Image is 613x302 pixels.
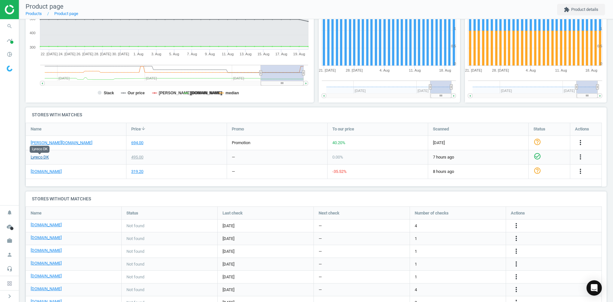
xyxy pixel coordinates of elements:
span: 4 [415,287,417,293]
i: pie_chart_outlined [4,48,16,60]
button: more_vert [512,286,520,294]
a: Product page [54,11,78,16]
span: -35.52 % [332,169,347,174]
tspan: 7. Aug [187,52,197,56]
span: Not found [126,236,144,242]
i: extension [564,7,570,12]
span: — [319,261,322,267]
i: person [4,249,16,261]
span: Not found [126,274,144,280]
button: more_vert [512,247,520,256]
a: [DOMAIN_NAME] [31,248,62,253]
a: Lyreco DK [31,154,49,160]
text: 0 [600,62,602,66]
span: 1 [415,261,417,267]
span: Scanned [433,126,449,132]
tspan: 15. Aug [258,52,269,56]
img: wGWNvw8QSZomAAAAABJRU5ErkJggg== [7,66,12,72]
button: extensionProduct details [557,4,605,15]
tspan: 11. Aug [409,68,420,72]
tspan: 11. Aug [222,52,234,56]
i: cloud_done [4,221,16,233]
tspan: 18. Aug [586,68,597,72]
span: — [319,287,322,293]
h4: Stores without matches [26,191,607,206]
span: Price [131,126,141,132]
span: To our price [332,126,354,132]
button: more_vert [512,273,520,281]
text: 0.5 [597,44,602,48]
tspan: 19. Aug [293,52,305,56]
a: [DOMAIN_NAME] [31,169,62,174]
span: [DATE] [223,274,309,280]
span: 1 [415,249,417,254]
span: Actions [575,126,589,132]
i: arrow_downward [141,126,146,131]
span: Not found [126,223,144,229]
span: [DATE] [223,287,309,293]
span: Status [534,126,545,132]
tspan: 18. Aug [439,68,451,72]
span: Name [31,210,42,216]
button: chevron_right [2,292,18,300]
tspan: 13. Aug [240,52,252,56]
i: more_vert [512,273,520,281]
tspan: 17. Aug [275,52,287,56]
span: Product page [26,3,64,10]
tspan: 4. Aug [379,68,389,72]
a: Products [26,11,42,16]
span: [DATE] [223,236,309,242]
i: more_vert [512,235,520,242]
div: — [232,154,235,160]
span: 40.20 % [332,140,345,145]
tspan: median [225,91,239,95]
tspan: 28. [DATE] [94,52,111,56]
a: [DOMAIN_NAME] [31,260,62,266]
span: Name [31,126,42,132]
span: Not found [126,261,144,267]
div: — [232,169,235,174]
i: search [4,20,16,32]
tspan: 28. [DATE] [492,68,509,72]
tspan: 3. Aug [151,52,161,56]
div: 694.00 [131,140,143,146]
i: headset_mic [4,263,16,275]
div: 495.00 [131,154,143,160]
tspan: 21. [DATE] [319,68,336,72]
tspan: 22. [DATE] [41,52,57,56]
span: [DATE] [433,140,524,146]
i: more_vert [577,139,584,146]
button: more_vert [512,260,520,268]
span: 0.00 % [332,155,343,159]
span: — [319,223,322,229]
button: more_vert [577,153,584,161]
text: 1 [454,27,456,30]
span: Actions [511,210,525,216]
tspan: 1. Aug [133,52,143,56]
i: work [4,235,16,247]
button: more_vert [512,222,520,230]
a: [DOMAIN_NAME] [31,235,62,241]
span: [DATE] [223,261,309,267]
tspan: 21. [DATE] [465,68,482,72]
i: more_vert [577,167,584,175]
span: [DATE] [223,249,309,254]
tspan: 9. Aug [205,52,215,56]
i: timeline [4,34,16,46]
tspan: 4. Aug [526,68,536,72]
tspan: Our price [128,91,145,95]
span: Promo [232,126,244,132]
span: Last check [223,210,243,216]
span: — [319,249,322,254]
a: [DOMAIN_NAME] [31,286,62,292]
div: Open Intercom Messenger [587,280,602,296]
span: Not found [126,287,144,293]
i: more_vert [512,222,520,229]
tspan: [PERSON_NAME][DOMAIN_NAME] [159,91,222,95]
i: chevron_right [6,292,13,300]
a: [DOMAIN_NAME] [31,222,62,228]
h4: Stores with matches [26,107,607,122]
